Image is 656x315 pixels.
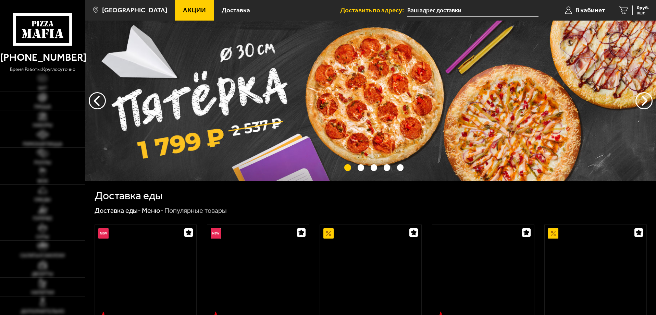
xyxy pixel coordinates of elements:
button: точки переключения [358,164,364,171]
span: Роллы [34,160,51,165]
span: Акции [183,7,206,13]
button: следующий [89,92,106,109]
div: Популярные товары [164,206,227,215]
span: Напитки [31,290,54,295]
button: точки переключения [397,164,404,171]
span: [GEOGRAPHIC_DATA] [102,7,167,13]
span: Горячее [33,216,52,221]
img: Новинка [211,228,221,239]
img: Новинка [98,228,109,239]
button: точки переключения [344,164,351,171]
a: Доставка еды- [95,206,141,215]
span: Салаты и закуски [20,253,65,258]
button: предыдущий [635,92,653,109]
span: Обеды [34,197,51,202]
span: В кабинет [575,7,605,13]
span: 0 руб. [637,5,649,10]
button: точки переключения [384,164,390,171]
span: Хит [38,86,47,91]
span: Доставка [222,7,250,13]
span: Римская пицца [23,142,62,147]
span: WOK [37,179,48,184]
a: Меню- [142,206,163,215]
span: Дополнительно [21,309,64,314]
button: точки переключения [371,164,377,171]
img: Акционный [323,228,334,239]
img: Акционный [548,228,558,239]
span: Наборы [33,123,52,128]
span: 0 шт. [637,11,649,15]
span: Десерты [32,272,53,277]
span: Пицца [34,105,51,109]
span: Доставить по адресу: [340,7,407,13]
h1: Доставка еды [95,190,163,201]
input: Ваш адрес доставки [407,4,539,17]
span: Супы [36,235,49,240]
